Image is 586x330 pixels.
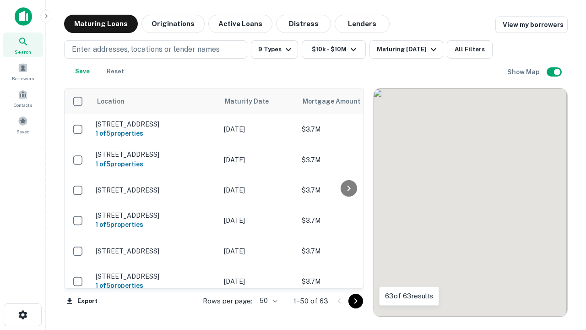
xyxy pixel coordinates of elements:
[374,88,567,317] div: 0 0
[224,246,293,256] p: [DATE]
[96,120,215,128] p: [STREET_ADDRESS]
[256,294,279,308] div: 50
[141,15,205,33] button: Originations
[224,215,293,225] p: [DATE]
[96,150,215,159] p: [STREET_ADDRESS]
[302,155,393,165] p: $3.7M
[447,40,493,59] button: All Filters
[97,96,125,107] span: Location
[64,40,247,59] button: Enter addresses, locations or lender names
[219,88,297,114] th: Maturity Date
[495,16,568,33] a: View my borrowers
[203,296,252,307] p: Rows per page:
[3,112,43,137] a: Saved
[297,88,398,114] th: Mortgage Amount
[251,40,298,59] button: 9 Types
[276,15,331,33] button: Distress
[96,159,215,169] h6: 1 of 5 properties
[302,276,393,286] p: $3.7M
[540,257,586,301] iframe: Chat Widget
[3,86,43,110] a: Contacts
[3,59,43,84] a: Borrowers
[369,40,443,59] button: Maturing [DATE]
[385,291,433,302] p: 63 of 63 results
[348,294,363,308] button: Go to next page
[91,88,219,114] th: Location
[96,186,215,194] p: [STREET_ADDRESS]
[377,44,439,55] div: Maturing [DATE]
[302,215,393,225] p: $3.7M
[302,246,393,256] p: $3.7M
[15,7,32,26] img: capitalize-icon.png
[507,67,541,77] h6: Show Map
[101,62,130,81] button: Reset
[224,155,293,165] p: [DATE]
[303,96,372,107] span: Mortgage Amount
[302,124,393,134] p: $3.7M
[14,101,32,109] span: Contacts
[96,272,215,280] p: [STREET_ADDRESS]
[208,15,272,33] button: Active Loans
[335,15,390,33] button: Lenders
[96,247,215,255] p: [STREET_ADDRESS]
[96,211,215,220] p: [STREET_ADDRESS]
[12,75,34,82] span: Borrowers
[225,96,281,107] span: Maturity Date
[302,40,366,59] button: $10k - $10M
[68,62,97,81] button: Save your search to get updates of matches that match your search criteria.
[15,48,31,55] span: Search
[64,294,100,308] button: Export
[293,296,328,307] p: 1–50 of 63
[224,276,293,286] p: [DATE]
[64,15,138,33] button: Maturing Loans
[16,128,30,135] span: Saved
[302,185,393,195] p: $3.7M
[96,280,215,291] h6: 1 of 5 properties
[96,128,215,138] h6: 1 of 5 properties
[224,124,293,134] p: [DATE]
[96,220,215,230] h6: 1 of 5 properties
[3,33,43,57] a: Search
[72,44,220,55] p: Enter addresses, locations or lender names
[224,185,293,195] p: [DATE]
